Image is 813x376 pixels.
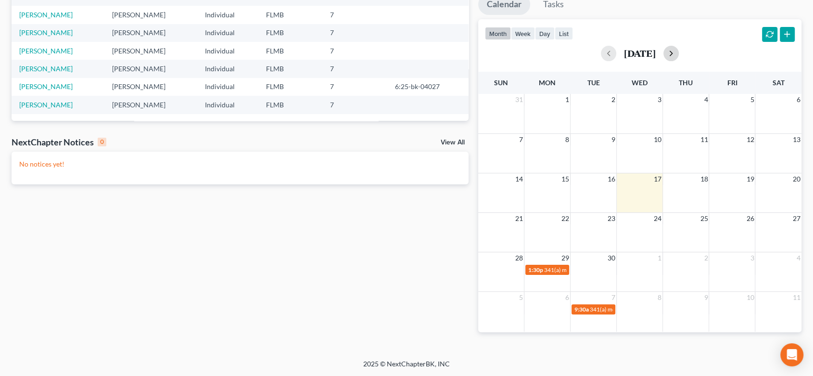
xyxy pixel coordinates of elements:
[632,78,648,87] span: Wed
[560,213,570,224] span: 22
[528,266,543,273] span: 1:30p
[653,173,662,185] span: 17
[574,306,589,313] span: 9:30a
[653,213,662,224] span: 24
[19,101,73,109] a: [PERSON_NAME]
[607,252,616,264] span: 30
[745,173,755,185] span: 19
[494,78,508,87] span: Sun
[511,27,535,40] button: week
[610,94,616,105] span: 2
[780,343,803,366] div: Open Intercom Messenger
[197,24,258,42] td: Individual
[19,82,73,91] a: [PERSON_NAME]
[197,60,258,78] td: Individual
[653,134,662,145] span: 10
[322,96,387,114] td: 7
[441,139,465,146] a: View All
[19,28,73,37] a: [PERSON_NAME]
[518,134,524,145] span: 7
[679,78,693,87] span: Thu
[564,94,570,105] span: 1
[485,27,511,40] button: month
[258,96,322,114] td: FLMB
[258,60,322,78] td: FLMB
[322,78,387,96] td: 7
[104,42,197,60] td: [PERSON_NAME]
[535,27,555,40] button: day
[12,136,106,148] div: NextChapter Notices
[624,48,656,58] h2: [DATE]
[749,252,755,264] span: 3
[657,94,662,105] span: 3
[745,213,755,224] span: 26
[514,252,524,264] span: 28
[104,78,197,96] td: [PERSON_NAME]
[258,24,322,42] td: FLMB
[564,292,570,303] span: 6
[745,292,755,303] span: 10
[772,78,784,87] span: Sat
[197,42,258,60] td: Individual
[607,213,616,224] span: 23
[258,6,322,24] td: FLMB
[514,94,524,105] span: 31
[699,134,709,145] span: 11
[197,96,258,114] td: Individual
[792,134,801,145] span: 13
[699,213,709,224] span: 25
[104,60,197,78] td: [PERSON_NAME]
[322,6,387,24] td: 7
[104,96,197,114] td: [PERSON_NAME]
[560,173,570,185] span: 15
[610,292,616,303] span: 7
[322,24,387,42] td: 7
[727,78,737,87] span: Fri
[518,292,524,303] span: 5
[19,11,73,19] a: [PERSON_NAME]
[539,78,556,87] span: Mon
[514,173,524,185] span: 14
[703,94,709,105] span: 4
[104,6,197,24] td: [PERSON_NAME]
[544,266,637,273] span: 341(a) meeting for [PERSON_NAME]
[322,60,387,78] td: 7
[19,47,73,55] a: [PERSON_NAME]
[703,252,709,264] span: 2
[610,134,616,145] span: 9
[587,78,600,87] span: Tue
[197,78,258,96] td: Individual
[19,159,461,169] p: No notices yet!
[699,173,709,185] span: 18
[590,306,683,313] span: 341(a) meeting for [PERSON_NAME]
[745,134,755,145] span: 12
[792,173,801,185] span: 20
[560,252,570,264] span: 29
[792,213,801,224] span: 27
[555,27,573,40] button: list
[104,24,197,42] td: [PERSON_NAME]
[197,6,258,24] td: Individual
[749,94,755,105] span: 5
[796,94,801,105] span: 6
[564,134,570,145] span: 8
[258,78,322,96] td: FLMB
[703,292,709,303] span: 9
[657,292,662,303] span: 8
[796,252,801,264] span: 4
[514,213,524,224] span: 21
[657,252,662,264] span: 1
[792,292,801,303] span: 11
[19,65,73,73] a: [PERSON_NAME]
[322,42,387,60] td: 7
[258,42,322,60] td: FLMB
[387,78,469,96] td: 6:25-bk-04027
[98,138,106,146] div: 0
[607,173,616,185] span: 16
